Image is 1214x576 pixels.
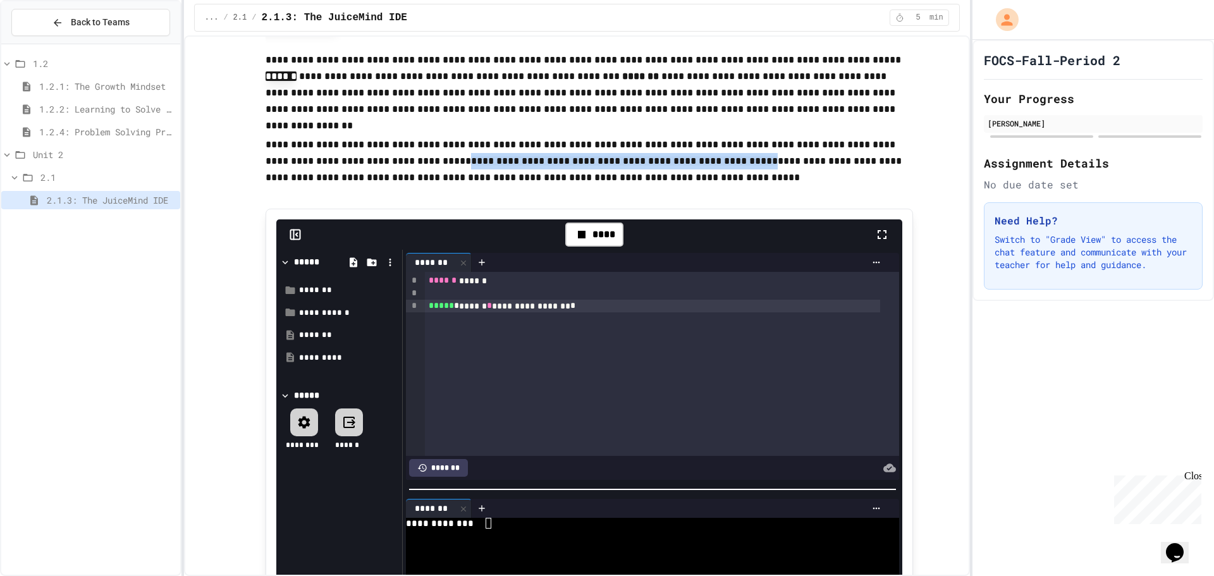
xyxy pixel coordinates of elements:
span: 5 [908,13,928,23]
span: Unit 2 [33,148,175,161]
span: 1.2.1: The Growth Mindset [39,80,175,93]
span: / [252,13,256,23]
span: Back to Teams [71,16,130,29]
span: 2.1.3: The JuiceMind IDE [47,193,175,207]
h3: Need Help? [995,213,1192,228]
div: [PERSON_NAME] [988,118,1199,129]
span: / [223,13,228,23]
span: 1.2.2: Learning to Solve Hard Problems [39,102,175,116]
span: ... [205,13,219,23]
h2: Assignment Details [984,154,1203,172]
h1: FOCS-Fall-Period 2 [984,51,1120,69]
div: Chat with us now!Close [5,5,87,80]
div: No due date set [984,177,1203,192]
span: 2.1 [233,13,247,23]
span: min [929,13,943,23]
iframe: chat widget [1161,525,1201,563]
div: My Account [983,5,1022,34]
span: 1.2 [33,57,175,70]
span: 2.1.3: The JuiceMind IDE [261,10,407,25]
iframe: chat widget [1109,470,1201,524]
h2: Your Progress [984,90,1203,107]
button: Back to Teams [11,9,170,36]
p: Switch to "Grade View" to access the chat feature and communicate with your teacher for help and ... [995,233,1192,271]
span: 1.2.4: Problem Solving Practice [39,125,175,138]
span: 2.1 [40,171,175,184]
